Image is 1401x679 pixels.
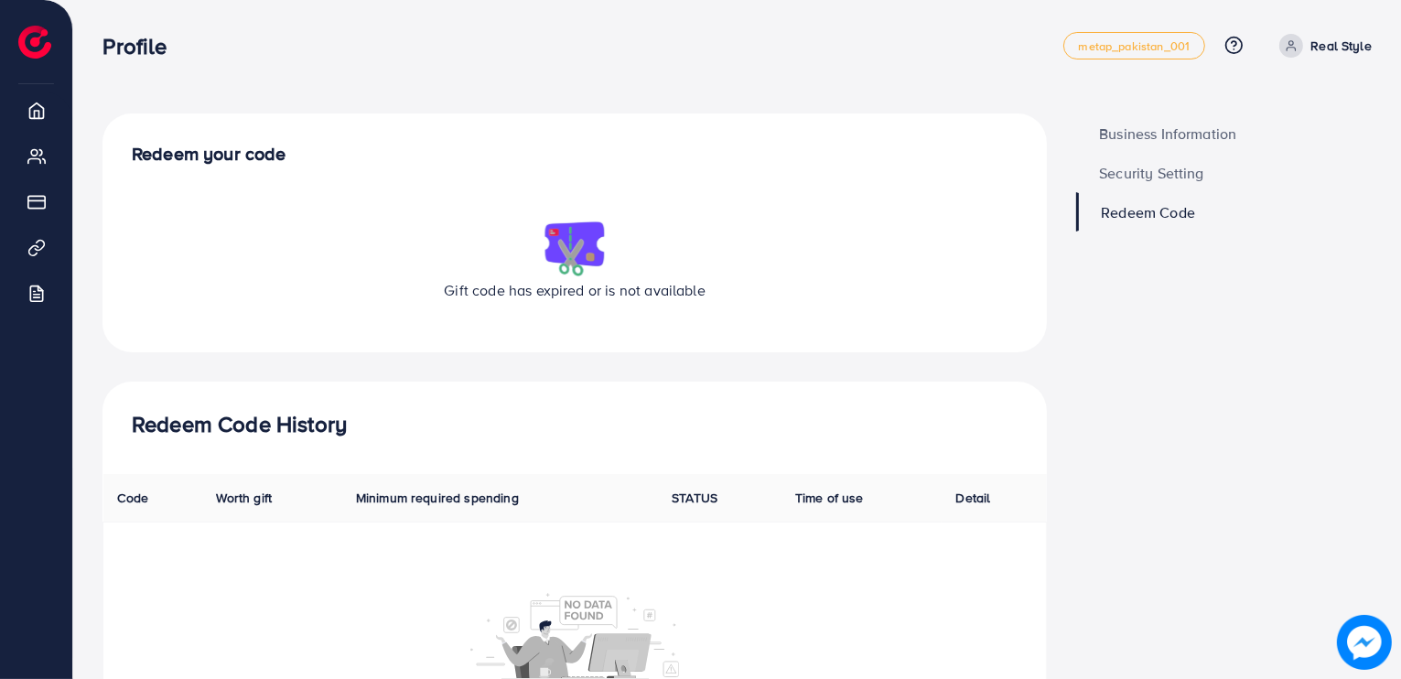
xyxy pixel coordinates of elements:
[1099,126,1236,141] span: Business Information
[538,216,611,280] img: img
[1079,40,1191,52] span: metap_pakistan_001
[132,143,1018,165] h4: Redeem your code
[102,33,181,59] h3: Profile
[795,489,864,507] span: Time of use
[1063,32,1206,59] a: metap_pakistan_001
[672,489,717,507] span: STATUS
[956,489,991,507] span: Detail
[132,411,1018,437] h3: Redeem Code History
[132,194,1018,323] div: Gift code has expired or is not available
[1337,615,1392,670] img: image
[1272,34,1372,58] a: Real Style
[1099,166,1204,180] span: Security Setting
[216,489,272,507] span: Worth gift
[1310,35,1372,57] p: Real Style
[18,26,51,59] img: logo
[118,489,149,507] span: Code
[356,489,519,507] span: Minimum required spending
[1101,205,1195,220] span: Redeem Code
